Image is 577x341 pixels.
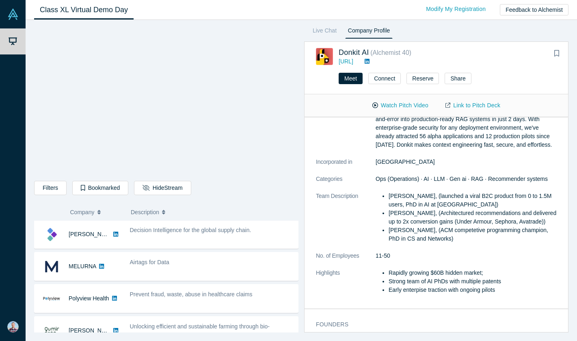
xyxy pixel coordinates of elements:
li: [PERSON_NAME], (ACM competetive programming champion, PhD in CS and Networks) [389,226,557,243]
iframe: Alchemist Class XL Demo Day: Vault [35,26,298,175]
li: Strong team of AI PhDs with multiple patents [389,277,557,286]
li: [PERSON_NAME], (launched a viral B2C product from 0 to 1.5M users, PhD in AI at [GEOGRAPHIC_DATA]) [389,192,557,209]
a: [PERSON_NAME] [69,327,115,334]
button: Reserve [406,73,439,84]
li: Rapidly growing $60B hidden market; [389,269,557,277]
a: Modify My Registration [417,2,494,16]
span: Ops (Operations) · AI · LLM · Gen ai · RAG · Recommender systems [376,176,548,182]
span: Unlocking efficient and sustainable farming through bio-nanotechnology. [130,323,270,338]
a: [URL] [339,58,353,65]
h3: Founders [316,320,545,329]
a: [PERSON_NAME] [69,231,115,237]
img: Alchemist Vault Logo [7,9,19,20]
a: MELURNA [69,263,96,269]
span: Company [70,204,95,221]
button: Share [445,73,471,84]
a: Company Profile [345,26,393,39]
p: Donkit is the context engineering AI agent. We turn months of AI trial-and-error into production-... [376,106,557,149]
dd: [GEOGRAPHIC_DATA] [376,158,557,166]
a: Donkit AI [339,48,369,56]
button: Connect [368,73,401,84]
li: [PERSON_NAME], (Architectured recommendations and delivered up to 2x conversion gains (Under Armo... [389,209,557,226]
span: Airtags for Data [130,259,169,265]
a: Link to Pitch Deck [437,98,509,113]
img: Kimaru AI's Logo [43,226,60,243]
img: Donkit AI's Logo [316,48,333,65]
a: Live Chat [310,26,339,39]
a: Polyview Health [69,295,109,302]
button: Description [131,204,293,221]
span: Prevent fraud, waste, abuse in healthcare claims [130,291,253,298]
small: ( Alchemist 40 ) [370,49,411,56]
button: Filters [34,181,67,195]
span: Description [131,204,159,221]
button: Bookmarked [72,181,128,195]
dt: Highlights [316,269,376,303]
img: MELURNA's Logo [43,258,60,275]
a: Class XL Virtual Demo Day [34,0,134,20]
img: Noah Sochet's Account [7,321,19,332]
button: Meet [339,73,363,84]
button: Bookmark [551,48,562,59]
dt: Team Description [316,192,376,252]
li: Early enterpise traction with ongoing pilots [389,286,557,294]
dt: Incorporated in [316,158,376,175]
button: HideStream [134,181,191,195]
img: Qumir Nano's Logo [43,322,60,339]
dt: No. of Employees [316,252,376,269]
button: Company [70,204,123,221]
dd: 11-50 [376,252,557,260]
img: Polyview Health's Logo [43,290,60,307]
dt: Description [316,106,376,158]
span: Decision Intelligence for the global supply chain. [130,227,251,233]
dt: Categories [316,175,376,192]
button: Watch Pitch Video [364,98,437,113]
button: Feedback to Alchemist [500,4,568,15]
